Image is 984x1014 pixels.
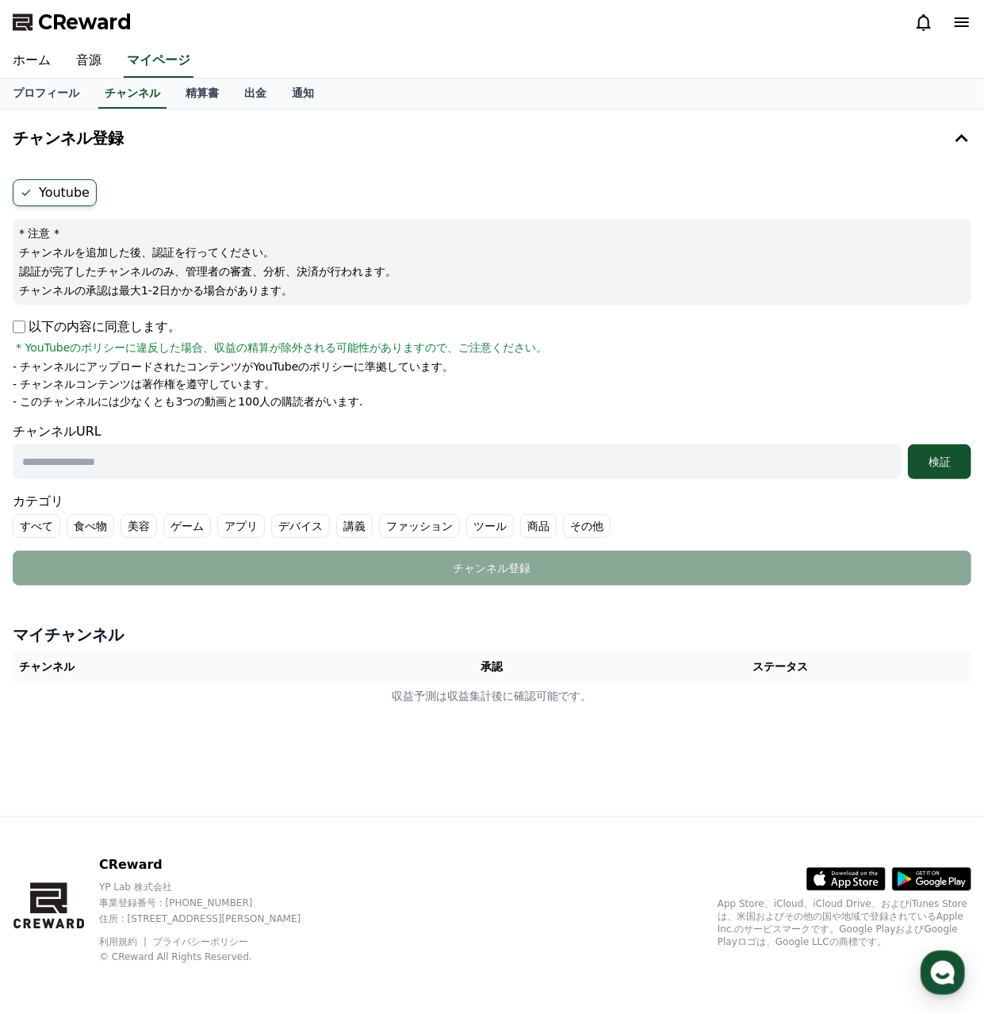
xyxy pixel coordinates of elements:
a: チャンネル [98,79,167,109]
a: プライバシーポリシー [153,936,248,947]
h4: チャンネル登録 [13,129,124,147]
div: 検証 [914,454,965,470]
td: 収益予測は収益集計後に確認可能です。 [13,682,971,711]
label: 美容 [121,514,157,538]
a: Messages [105,503,205,543]
p: 以下の内容に同意します。 [13,317,181,336]
th: 承認 [394,652,589,682]
p: YP Lab 株式会社 [99,881,328,893]
p: 事業登録番号 : [PHONE_NUMBER] [99,897,328,909]
th: チャンネル [13,652,394,682]
span: Settings [235,527,274,540]
p: - チャンネルコンテンツは著作権を遵守しています。 [13,376,276,392]
p: 認証が完了したチャンネルのみ、管理者の審査、分析、決済が行われます。 [19,263,965,279]
button: 検証 [908,444,971,479]
a: 通知 [279,79,327,109]
button: チャンネル登録 [6,116,978,160]
a: マイページ [124,44,193,78]
div: カテゴリ [13,492,971,538]
a: 精算書 [173,79,232,109]
p: - チャンネルにアップロードされたコンテンツがYouTubeのポリシーに準拠しています。 [13,359,454,374]
h4: マイチャンネル [13,624,971,646]
p: App Store、iCloud、iCloud Drive、およびiTunes Storeは、米国およびその他の国や地域で登録されているApple Inc.のサービスマークです。Google P... [718,897,971,948]
a: Home [5,503,105,543]
label: ゲーム [163,514,211,538]
label: 食べ物 [67,514,114,538]
label: その他 [563,514,611,538]
th: ステータス [590,652,971,682]
a: Settings [205,503,304,543]
span: Messages [132,528,178,540]
p: チャンネルを追加した後、認証を行ってください。 [19,244,965,260]
div: チャンネルURL [13,422,971,479]
p: © CReward All Rights Reserved. [99,951,328,963]
a: 出金 [232,79,279,109]
button: チャンネル登録 [13,551,971,586]
label: ツール [466,514,514,538]
a: CReward [13,10,132,35]
label: ファッション [379,514,460,538]
a: 利用規約 [99,936,149,947]
span: CReward [38,10,132,35]
div: チャンネル登録 [44,560,940,576]
p: CReward [99,855,328,874]
label: デバイス [271,514,330,538]
label: アプリ [217,514,265,538]
p: 住所 : [STREET_ADDRESS][PERSON_NAME] [99,912,328,925]
a: 音源 [63,44,114,78]
label: 講義 [336,514,373,538]
span: * YouTubeのポリシーに違反した場合、収益の精算が除外される可能性がありますので、ご注意ください。 [16,340,547,355]
p: - このチャンネルには少なくとも3つの動画と100人の購読者がいます. [13,394,363,409]
span: Home [40,527,68,540]
label: すべて [13,514,60,538]
p: チャンネルの承認は最大1-2日かかる場合があります。 [19,282,965,298]
label: 商品 [520,514,557,538]
label: Youtube [13,179,97,206]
